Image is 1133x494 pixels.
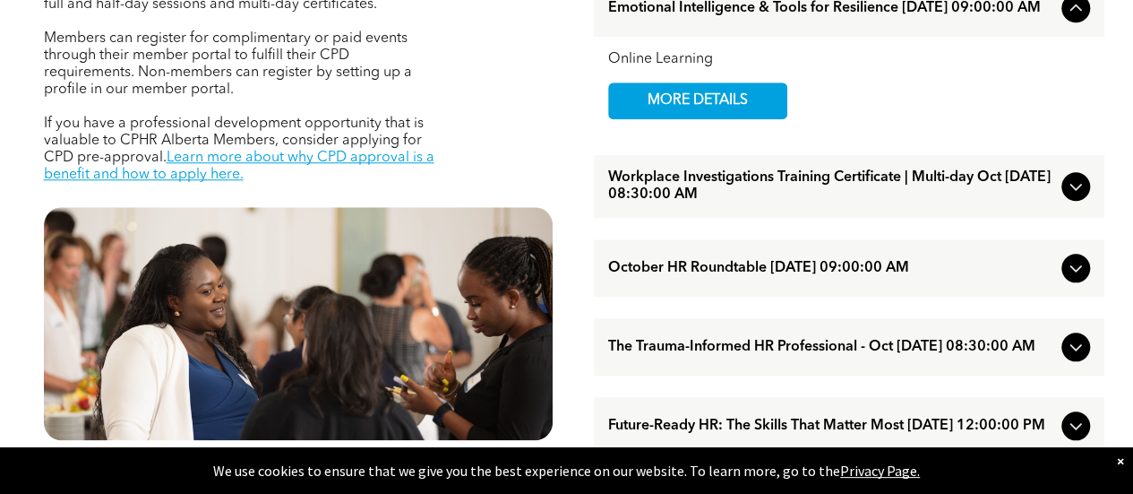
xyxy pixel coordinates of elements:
[44,151,434,182] a: Learn more about why CPD approval is a benefit and how to apply here.
[44,117,424,165] span: If you have a professional development opportunity that is valuable to CPHR Alberta Members, cons...
[627,83,768,118] span: MORE DETAILS
[608,169,1054,204] span: Workplace Investigations Training Certificate | Multi-day Oct [DATE] 08:30:00 AM
[608,51,1090,68] div: Online Learning
[608,82,787,119] a: MORE DETAILS
[608,418,1054,435] span: Future-Ready HR: The Skills That Matter Most [DATE] 12:00:00 PM
[840,462,920,480] a: Privacy Page.
[1117,452,1124,470] div: Dismiss notification
[608,339,1054,356] span: The Trauma-Informed HR Professional - Oct [DATE] 08:30:00 AM
[44,31,412,97] span: Members can register for complimentary or paid events through their member portal to fulfill thei...
[608,260,1054,277] span: October HR Roundtable [DATE] 09:00:00 AM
